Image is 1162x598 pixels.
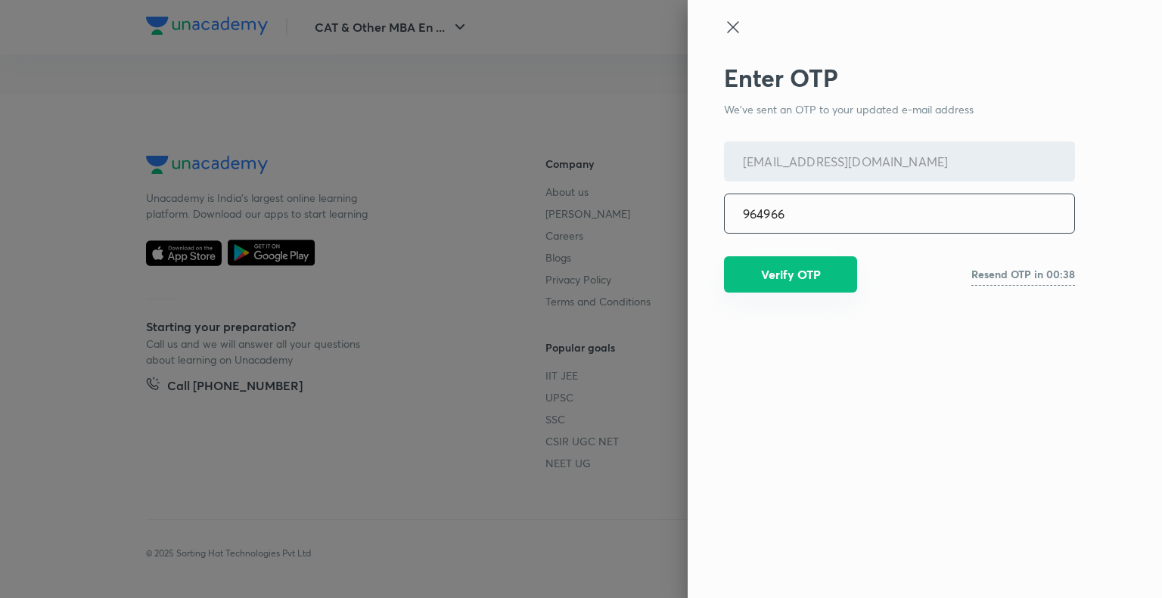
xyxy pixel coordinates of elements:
[724,64,1075,92] h2: Enter OTP
[724,101,1075,117] p: We've sent an OTP to your updated e-mail address
[725,194,1074,233] input: OTP
[725,142,1074,181] input: Email
[971,266,1075,282] h6: Resend OTP in 00:38
[724,256,857,293] button: Verify OTP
